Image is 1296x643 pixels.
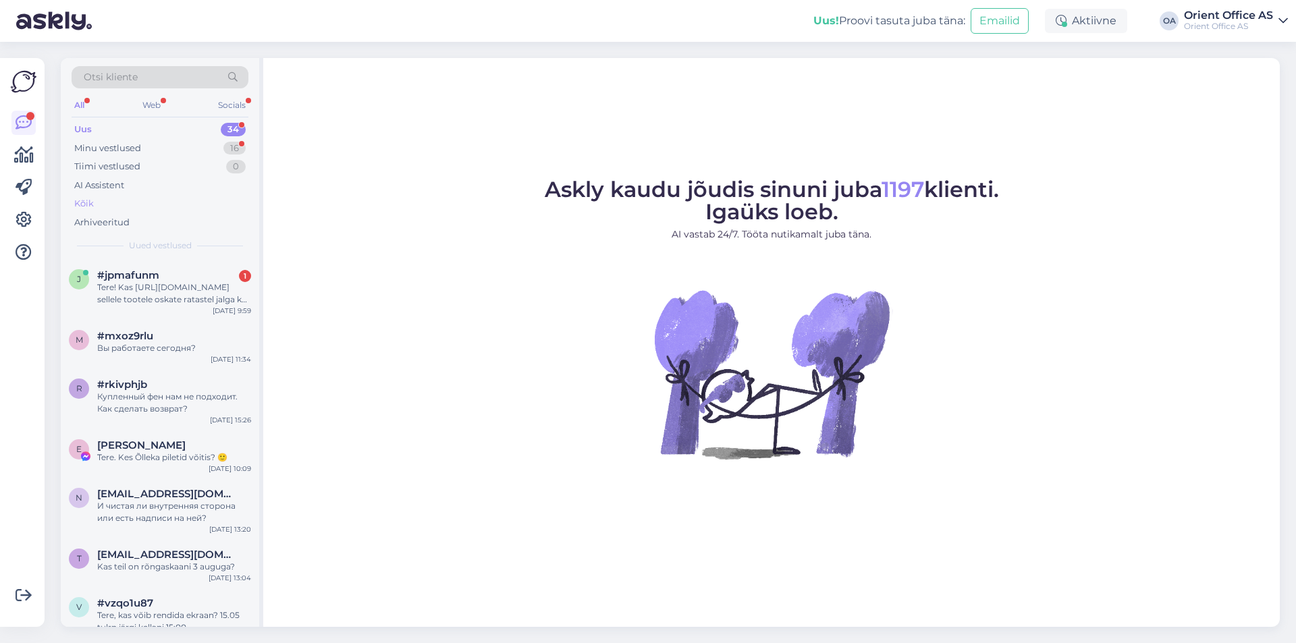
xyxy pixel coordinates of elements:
[140,96,163,114] div: Web
[213,306,251,316] div: [DATE] 9:59
[76,602,82,612] span: v
[77,274,81,284] span: j
[813,14,839,27] b: Uus!
[226,160,246,173] div: 0
[1184,10,1288,32] a: Orient Office ASOrient Office AS
[74,179,124,192] div: AI Assistent
[76,335,83,345] span: m
[74,197,94,211] div: Kõik
[209,464,251,474] div: [DATE] 10:09
[650,252,893,495] img: No Chat active
[72,96,87,114] div: All
[74,160,140,173] div: Tiimi vestlused
[209,524,251,534] div: [DATE] 13:20
[97,330,153,342] span: #mxoz9rlu
[11,69,36,94] img: Askly Logo
[97,379,147,391] span: #rkivphjb
[1184,10,1273,21] div: Orient Office AS
[971,8,1029,34] button: Emailid
[97,439,186,451] span: Eva-Maria Virnas
[97,451,251,464] div: Tere. Kes Õlleka piletid võitis? 🙂
[97,391,251,415] div: Купленный фен нам не подходит. Как сделать возврат?
[215,96,248,114] div: Socials
[97,561,251,573] div: Kas teil on rõngaskaani 3 auguga?
[209,573,251,583] div: [DATE] 13:04
[74,142,141,155] div: Minu vestlused
[1160,11,1179,30] div: OA
[129,240,192,252] span: Uued vestlused
[239,270,251,282] div: 1
[97,549,238,561] span: timakova.katrin@gmail.com
[97,269,159,281] span: #jpmafunm
[76,493,82,503] span: n
[76,383,82,393] span: r
[210,415,251,425] div: [DATE] 15:26
[77,553,82,563] span: t
[1184,21,1273,32] div: Orient Office AS
[813,13,965,29] div: Proovi tasuta juba täna:
[1045,9,1127,33] div: Aktiivne
[97,609,251,634] div: Tere, kas võib rendida ekraan? 15.05 tulrn järgi kellani 15:00
[545,176,999,225] span: Askly kaudu jõudis sinuni juba klienti. Igaüks loeb.
[97,597,153,609] span: #vzqo1u87
[97,281,251,306] div: Tere! Kas [URL][DOMAIN_NAME] sellele tootele oskate ratastel jalga ka soovitada?
[97,488,238,500] span: natalyamam3@gmail.com
[74,123,92,136] div: Uus
[97,500,251,524] div: И чистая ли внутренняя сторона или есть надписи на ней?
[76,444,82,454] span: E
[223,142,246,155] div: 16
[545,227,999,242] p: AI vastab 24/7. Tööta nutikamalt juba täna.
[84,70,138,84] span: Otsi kliente
[211,354,251,364] div: [DATE] 11:34
[882,176,924,202] span: 1197
[221,123,246,136] div: 34
[97,342,251,354] div: Вы работаете сегодня?
[74,216,130,229] div: Arhiveeritud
